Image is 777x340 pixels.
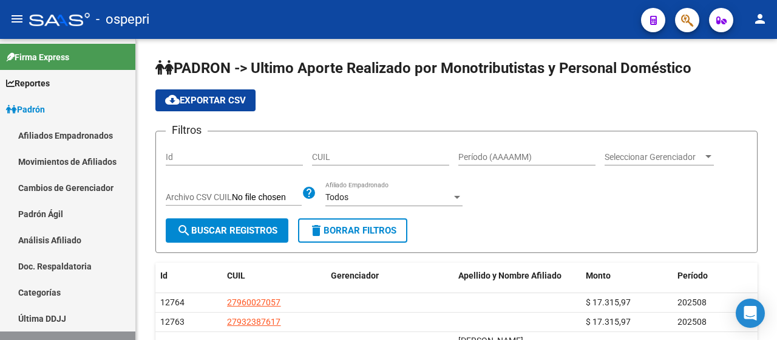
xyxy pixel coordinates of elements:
span: Todos [325,192,348,202]
datatable-header-cell: Gerenciador [326,263,453,289]
datatable-header-cell: Monto [581,263,672,289]
mat-icon: help [302,186,316,200]
datatable-header-cell: Apellido y Nombre Afiliado [453,263,581,289]
button: Borrar Filtros [298,218,407,243]
datatable-header-cell: Id [155,263,222,289]
span: 27932387617 [227,317,280,327]
span: Borrar Filtros [309,225,396,236]
span: Buscar Registros [177,225,277,236]
button: Exportar CSV [155,89,256,111]
mat-icon: menu [10,12,24,26]
span: 202508 [677,317,707,327]
span: Período [677,271,708,280]
mat-icon: delete [309,223,324,238]
div: Open Intercom Messenger [736,299,765,328]
mat-icon: person [753,12,767,26]
span: Gerenciador [331,271,379,280]
span: 27960027057 [227,297,280,307]
span: Firma Express [6,50,69,64]
span: CUIL [227,271,245,280]
span: Reportes [6,77,50,90]
input: Archivo CSV CUIL [232,192,302,203]
mat-icon: cloud_download [165,92,180,107]
span: $ 17.315,97 [586,297,631,307]
span: Exportar CSV [165,95,246,106]
datatable-header-cell: CUIL [222,263,325,289]
span: Padrón [6,103,45,116]
span: Archivo CSV CUIL [166,192,232,202]
span: 202508 [677,297,707,307]
mat-icon: search [177,223,191,238]
span: 12763 [160,317,185,327]
button: Buscar Registros [166,218,288,243]
span: 12764 [160,297,185,307]
span: Seleccionar Gerenciador [605,152,703,162]
span: PADRON -> Ultimo Aporte Realizado por Monotributistas y Personal Doméstico [155,60,691,77]
span: Monto [586,271,611,280]
datatable-header-cell: Período [673,263,758,289]
span: Id [160,271,168,280]
span: $ 17.315,97 [586,317,631,327]
span: Apellido y Nombre Afiliado [458,271,562,280]
span: - ospepri [96,6,149,33]
h3: Filtros [166,122,208,139]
